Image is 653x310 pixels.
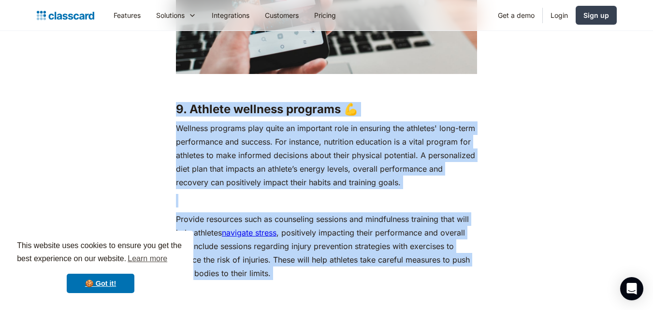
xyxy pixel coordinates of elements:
a: Sign up [576,6,617,25]
a: Pricing [306,4,344,26]
a: navigate stress [222,228,276,237]
div: Solutions [148,4,204,26]
p: ‍ [176,79,477,92]
h3: 9. Athlete wellness programs 💪 [176,102,477,117]
div: Sign up [583,10,609,20]
p: ‍ [176,194,477,207]
span: This website uses cookies to ensure you get the best experience on our website. [17,240,184,266]
a: learn more about cookies [126,251,169,266]
div: cookieconsent [8,231,193,302]
a: home [37,9,94,22]
a: dismiss cookie message [67,274,134,293]
a: Customers [257,4,306,26]
p: Wellness programs play quite an important role in ensuring the athletes' long-term performance an... [176,121,477,189]
p: ‍ [176,285,477,298]
a: Features [106,4,148,26]
a: Login [543,4,576,26]
a: Get a demo [490,4,542,26]
a: Integrations [204,4,257,26]
p: Provide resources such as counseling sessions and mindfulness training that will help athletes , ... [176,212,477,280]
div: Open Intercom Messenger [620,277,643,300]
div: Solutions [156,10,185,20]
